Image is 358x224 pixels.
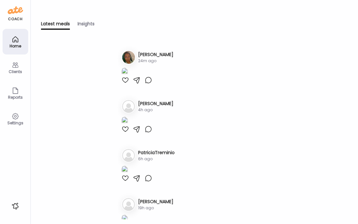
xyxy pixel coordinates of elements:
[4,70,27,74] div: Clients
[4,44,27,48] div: Home
[138,156,175,162] div: 6h ago
[8,16,22,22] div: coach
[138,149,175,156] h3: PatriciaTreminio
[138,198,173,205] h3: [PERSON_NAME]
[121,117,128,125] img: images%2FSB4sPgSPsPMXXRihitnD9LrexOD2%2F12IsPSPLwPHy8JyOEMLb%2FrwwT9BJYH8qyZoH6JVRm_1080
[4,95,27,99] div: Reports
[4,121,27,125] div: Settings
[122,100,135,113] img: bg-avatar-default.svg
[122,198,135,211] img: bg-avatar-default.svg
[121,166,128,174] img: images%2F8QygtFPpAmTw7D4uqevp7qT9u6n2%2FwE99zQ2Gptko2oJ8d6Tg%2FJdSL9SS1Whxw6h2mbUYm_1080
[138,51,173,58] h3: [PERSON_NAME]
[8,5,23,15] img: ate
[138,58,173,64] div: 24m ago
[138,100,173,107] h3: [PERSON_NAME]
[41,21,70,30] div: Latest meals
[138,205,173,211] div: 19h ago
[138,107,173,113] div: 4h ago
[121,215,128,223] img: images%2FDMGMhvmnxacy9sevsrWS6M675Vn1%2F0iFj5rmf8AuNhZBj8R7F%2FGL3MSBjXwO8jUBytIQ7P_1080
[122,149,135,162] img: bg-avatar-default.svg
[121,68,128,76] img: images%2F86QTMur0XvMFSrQZybch0u5WRsE2%2FD86HQAnakcZui9EAVLKY%2FflNRPbJ8ZZnLHsvpNAEw_1080
[78,21,95,30] div: Insights
[122,51,135,64] img: avatars%2F86QTMur0XvMFSrQZybch0u5WRsE2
